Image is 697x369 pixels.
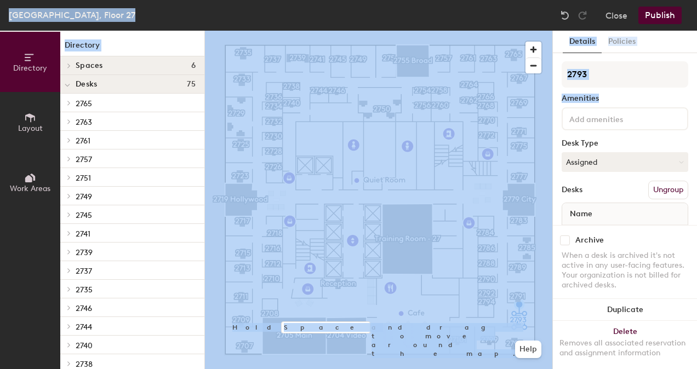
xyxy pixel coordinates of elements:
button: Close [605,7,627,24]
span: 2737 [76,267,92,276]
button: Publish [638,7,682,24]
button: Details [563,31,602,53]
span: 2757 [76,155,92,164]
div: [GEOGRAPHIC_DATA], Floor 27 [9,8,135,22]
span: 2741 [76,229,90,239]
span: 2739 [76,248,93,257]
span: 2735 [76,285,93,295]
button: Help [515,341,541,358]
span: 2740 [76,341,93,350]
span: 2765 [76,99,92,108]
span: 2761 [76,136,90,146]
div: Amenities [562,94,688,103]
div: When a desk is archived it's not active in any user-facing features. Your organization is not bil... [562,251,688,290]
button: DeleteRemoves all associated reservation and assignment information [553,321,697,369]
span: 6 [191,61,196,70]
img: Redo [577,10,588,21]
button: Duplicate [553,299,697,321]
span: 2738 [76,360,93,369]
div: Desk Type [562,139,688,148]
span: Layout [18,124,43,133]
span: 2749 [76,192,92,201]
span: 75 [187,80,196,89]
button: Policies [602,31,642,53]
span: 2745 [76,211,92,220]
span: 2744 [76,322,92,332]
button: Ungroup [648,181,688,199]
span: Directory [13,64,47,73]
span: 2763 [76,118,92,127]
div: Removes all associated reservation and assignment information [559,338,690,358]
span: Desks [76,80,97,89]
span: Name [564,204,598,224]
input: Add amenities [567,112,666,125]
span: Work Areas [10,184,50,193]
h1: Directory [60,39,204,56]
span: Spaces [76,61,103,70]
img: Undo [559,10,570,21]
button: Assigned [562,152,688,172]
div: Archive [575,236,604,245]
div: Desks [562,186,582,194]
span: 2751 [76,174,91,183]
span: 2746 [76,304,92,313]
